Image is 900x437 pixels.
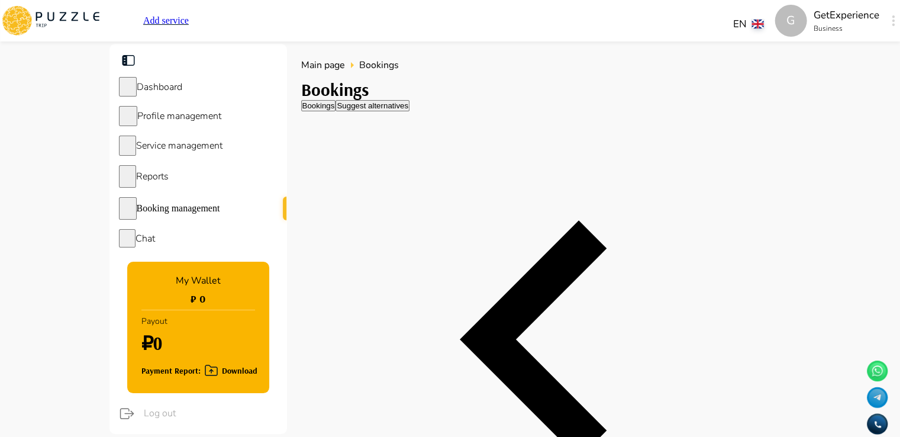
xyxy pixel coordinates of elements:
button: sidebar icons [119,229,136,248]
button: sidebar icons [119,106,137,126]
img: lang [751,20,763,28]
div: sidebar iconsBooking management [109,192,287,224]
a: Add service [143,15,189,26]
h1: ₽0 [141,332,167,355]
span: Bookings [359,58,399,72]
p: Business [814,23,879,34]
span: Chat [136,232,155,245]
span: Service management [136,139,222,152]
p: My Wallet [176,274,221,288]
button: Payment Report: Download [141,358,257,378]
button: sidebar icons [119,136,136,156]
div: sidebar iconsProfile management [109,101,287,131]
div: Payment Report: Download [141,364,257,378]
p: GetExperience [814,8,879,23]
button: Suggest alternatives [336,100,409,111]
span: Profile management [137,110,221,123]
button: sidebar icons [119,77,137,97]
h3: Bookings [301,79,777,100]
div: logoutLog out [107,398,287,429]
button: Bookings [301,100,336,111]
div: sidebar iconsReports [109,160,287,192]
p: Payout [141,310,167,332]
div: sidebar iconsDashboard [109,72,287,101]
span: Log out [144,406,278,420]
span: Dashboard [137,81,182,94]
p: EN [733,17,747,32]
span: Main page [301,59,345,72]
span: Booking management [137,203,220,213]
div: sidebar iconsChat [109,224,287,252]
h1: ₽ 0 [191,293,205,305]
a: Main page [301,58,345,72]
nav: breadcrumb [301,58,777,72]
button: sidebar icons [119,165,136,188]
div: sidebar iconsService management [109,131,287,160]
span: Reports [136,170,169,183]
button: sidebar icons [119,197,137,220]
div: G [775,5,807,37]
button: logout [116,403,138,425]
